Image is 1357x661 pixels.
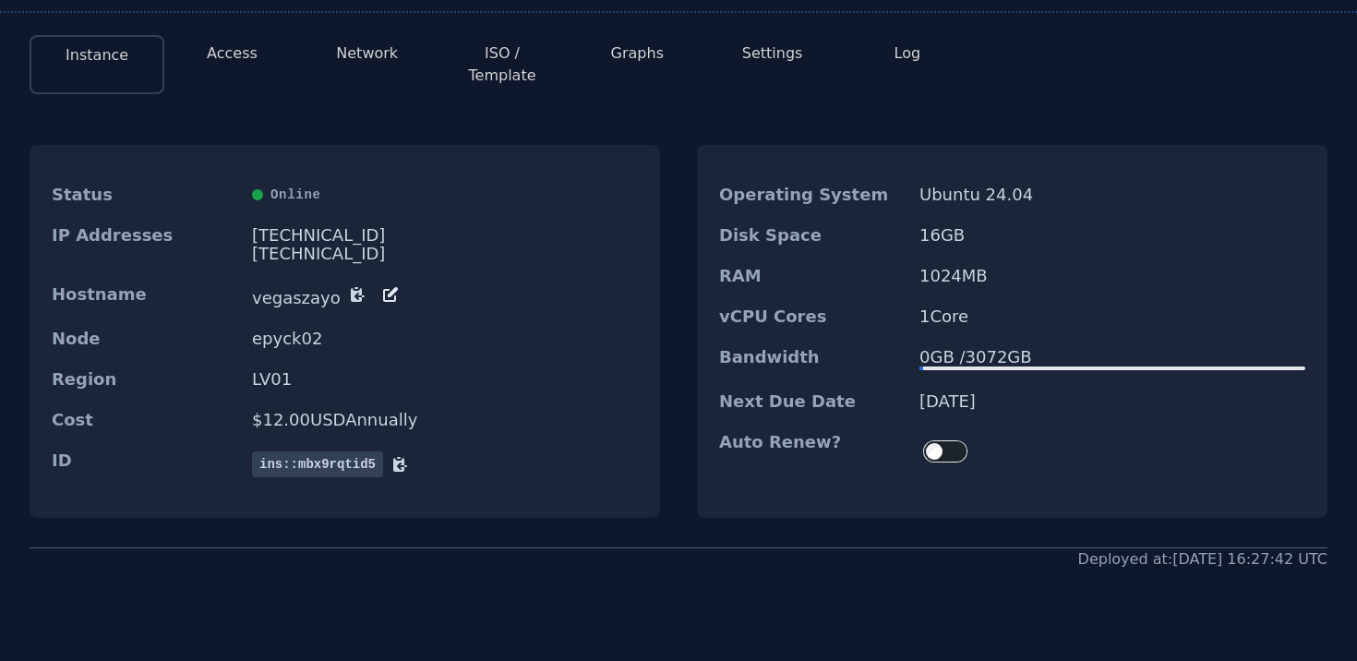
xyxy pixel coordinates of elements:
[919,348,1305,367] div: 0 GB / 3072 GB
[1078,548,1327,571] div: Deployed at: [DATE] 16:27:42 UTC
[719,392,905,411] dt: Next Due Date
[919,307,1305,326] dd: 1 Core
[252,370,638,389] dd: LV01
[919,392,1305,411] dd: [DATE]
[919,226,1305,245] dd: 16 GB
[719,226,905,245] dt: Disk Space
[252,245,638,263] div: [TECHNICAL_ID]
[719,267,905,285] dt: RAM
[66,44,128,66] button: Instance
[52,411,237,429] dt: Cost
[52,226,237,263] dt: IP Addresses
[719,307,905,326] dt: vCPU Cores
[742,42,803,65] button: Settings
[52,370,237,389] dt: Region
[252,285,638,307] dd: vegaszayo
[252,411,638,429] dd: $ 12.00 USD Annually
[252,330,638,348] dd: epyck02
[611,42,664,65] button: Graphs
[52,330,237,348] dt: Node
[52,285,237,307] dt: Hostname
[52,451,237,477] dt: ID
[719,348,905,370] dt: Bandwidth
[895,42,921,65] button: Log
[252,226,638,245] div: [TECHNICAL_ID]
[52,186,237,204] dt: Status
[919,186,1305,204] dd: Ubuntu 24.04
[719,433,905,470] dt: Auto Renew?
[719,186,905,204] dt: Operating System
[450,42,555,87] button: ISO / Template
[207,42,258,65] button: Access
[336,42,398,65] button: Network
[919,267,1305,285] dd: 1024 MB
[252,451,383,477] span: ins::mbx9rqtid5
[252,186,638,204] div: Online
